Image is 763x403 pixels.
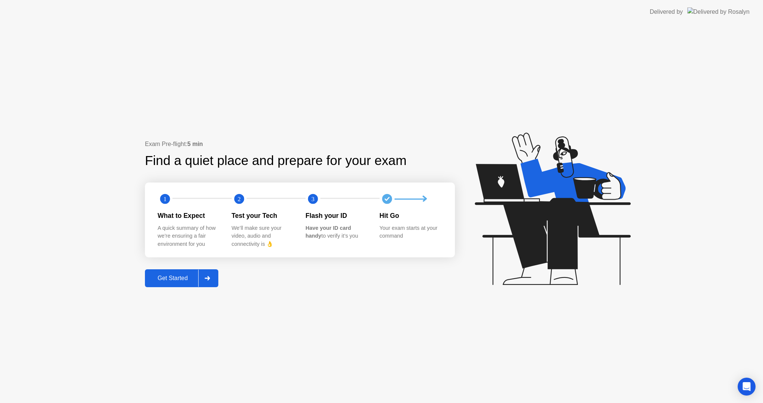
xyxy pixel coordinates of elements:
[650,7,683,16] div: Delivered by
[145,151,408,171] div: Find a quiet place and prepare for your exam
[305,211,368,220] div: Flash your ID
[305,224,368,240] div: to verify it’s you
[158,211,220,220] div: What to Expect
[305,225,351,239] b: Have your ID card handy
[738,378,756,396] div: Open Intercom Messenger
[187,141,203,147] b: 5 min
[232,211,294,220] div: Test your Tech
[687,7,750,16] img: Delivered by Rosalyn
[237,196,240,203] text: 2
[380,211,442,220] div: Hit Go
[158,224,220,248] div: A quick summary of how we’re ensuring a fair environment for you
[232,224,294,248] div: We’ll make sure your video, audio and connectivity is 👌
[145,269,218,287] button: Get Started
[147,275,198,282] div: Get Started
[311,196,314,203] text: 3
[145,140,455,149] div: Exam Pre-flight:
[164,196,167,203] text: 1
[380,224,442,240] div: Your exam starts at your command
